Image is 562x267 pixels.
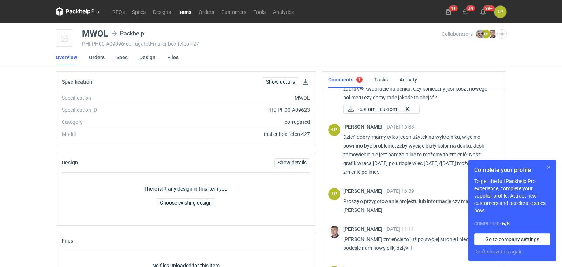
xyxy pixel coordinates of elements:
[400,72,417,88] a: Activity
[358,105,413,113] span: custom__custom____KS...
[442,31,473,37] span: Collaborators
[109,7,128,16] a: RFQs
[160,200,212,205] span: Choose existing design
[482,30,490,38] figcaption: ŁP
[474,233,550,245] a: Go to company settings
[443,6,454,18] button: 11
[385,124,414,130] span: [DATE] 16:38
[62,238,73,244] h2: Files
[139,49,156,65] a: Design
[161,130,310,138] div: mailer box fefco 427
[128,7,149,16] a: Specs
[167,49,179,65] a: Files
[175,7,195,16] a: Items
[116,49,128,65] a: Spec
[111,29,144,38] div: Packhelp
[301,77,310,86] button: Download specification
[474,178,550,214] p: To get the full Packhelp Pro experience, complete your supplier profile. Attract new customers an...
[385,188,414,194] span: [DATE] 16:39
[218,7,250,16] a: Customers
[151,41,199,47] span: • mailer box fefco 427
[161,106,310,114] div: PHS-PH00-A09623
[460,6,472,18] button: 34
[343,105,416,114] div: custom__custom____KSEV__d0__oR239503919__outside_inside__v2.pdf
[124,41,151,47] span: • corrugated
[161,94,310,102] div: MWOL
[328,124,340,136] figcaption: ŁP
[328,72,363,88] a: Comments1
[477,6,489,18] button: 99+
[89,49,105,65] a: Orders
[474,220,550,228] div: Completed:
[358,77,361,82] div: 1
[502,221,510,226] strong: 6 / 8
[62,79,92,85] h2: Specification
[343,105,420,114] a: custom__custom____KS...
[474,166,550,175] h1: Complete your profile
[250,7,269,16] a: Tools
[56,49,77,65] a: Overview
[328,188,340,200] figcaption: ŁP
[82,41,442,47] div: PHI-PH00-A09096
[343,188,385,194] span: [PERSON_NAME]
[474,248,523,255] button: Don’t show this again
[328,226,340,238] img: Maciej Sikora
[385,226,414,232] span: [DATE] 11:11
[494,6,506,18] div: Łukasz Postawa
[161,118,310,126] div: corrugated
[488,30,497,38] img: Maciej Sikora
[343,133,494,176] p: Dzień dobry, mamy tylko jeden użytek na wykrojniku, więc nie powinno być problemu, żeby wyciąc bi...
[149,7,175,16] a: Designs
[62,106,161,114] div: Specification ID
[274,158,310,167] a: Show details
[269,7,297,16] a: Analytics
[343,235,494,252] p: [PERSON_NAME] zmieńcie to już po swojej stronie i niech Pan podeśle nam nowy plik, dzięki !
[497,29,507,39] button: Edit collaborators
[144,185,228,192] p: There isn't any design in this item yet.
[476,30,484,38] img: Michał Palasek
[62,130,161,138] div: Model
[157,198,215,207] button: Choose existing design
[62,94,161,102] div: Specification
[544,163,553,172] button: Skip for now
[56,7,100,16] svg: Packhelp Pro
[494,6,506,18] button: ŁP
[195,7,218,16] a: Orders
[263,77,298,86] a: Show details
[343,124,385,130] span: [PERSON_NAME]
[328,124,340,136] div: Łukasz Postawa
[62,160,78,165] h2: Design
[343,226,385,232] span: [PERSON_NAME]
[82,29,108,38] div: MWOL
[343,197,494,214] p: Proszę o przygotowanie projektu lub informacje czy mamy [PERSON_NAME].
[374,72,388,88] a: Tasks
[328,188,340,200] div: Łukasz Postawa
[62,118,161,126] div: Category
